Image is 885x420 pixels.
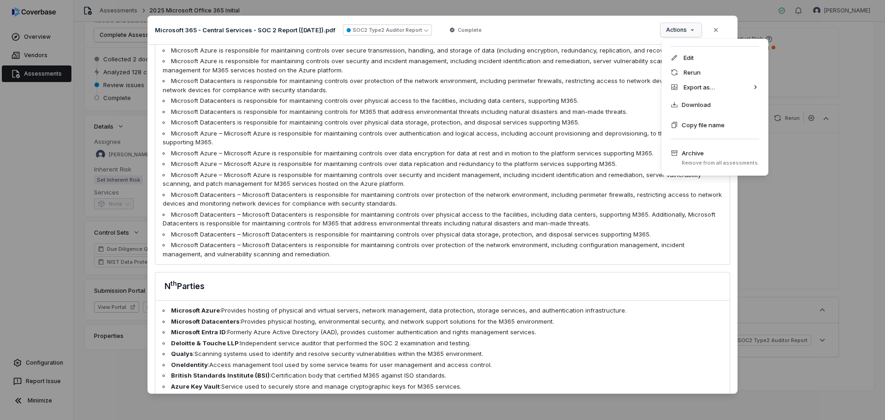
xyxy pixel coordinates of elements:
div: Rerun [665,65,765,80]
span: Download [682,100,711,109]
div: Edit [665,50,765,65]
span: Remove from all assessments. [682,160,759,166]
div: Export as… [665,80,765,95]
span: Archive [682,148,759,158]
span: Copy file name [682,120,725,130]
